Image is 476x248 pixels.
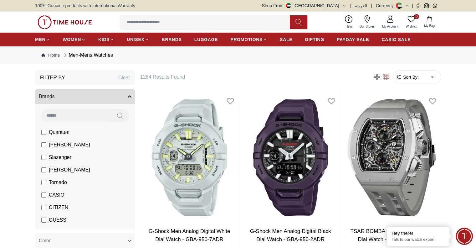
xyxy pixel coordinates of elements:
[350,228,432,242] a: TSAR BOMBA Men's Analog Black Dial Watch - TB8214 C-Grey
[127,34,149,45] a: UNISEX
[194,36,218,43] span: LUGGAGE
[381,34,411,45] a: CASIO SALE
[194,34,218,45] a: LUGGAGE
[416,3,420,8] a: Facebook
[456,228,473,245] div: Chat Widget
[337,36,369,43] span: PAYDAY SALE
[98,36,110,43] span: KIDS
[35,3,135,9] span: 100% Genuine products with International Warranty
[412,3,413,9] span: |
[41,142,46,147] input: [PERSON_NAME]
[49,129,69,136] span: Quantum
[41,130,46,135] input: Quantum
[337,34,369,45] a: PAYDAY SALE
[422,24,437,28] span: My Bag
[98,34,114,45] a: KIDS
[402,74,419,80] span: Sort By:
[49,191,64,199] span: CASIO
[49,154,71,161] span: Slazenger
[230,34,267,45] a: PROMOTIONS
[41,180,46,185] input: Tornado
[356,14,378,30] a: Our Stores
[371,3,372,9] span: |
[149,228,230,242] a: G-Shock Men Analog Digital White Dial Watch - GBA-950-7ADR
[280,36,292,43] span: SALE
[127,36,144,43] span: UNISEX
[342,14,356,30] a: Help
[250,228,331,242] a: G-Shock Men Analog Digital Black Dial Watch - GBA-950-2ADR
[38,15,92,29] img: ...
[41,155,46,160] input: Slazenger
[41,167,46,172] input: [PERSON_NAME]
[62,51,113,59] div: Men-Mens Watches
[35,34,50,45] a: MEN
[380,24,401,29] span: My Account
[357,24,377,29] span: Our Stores
[305,34,324,45] a: GIFTING
[355,3,367,9] button: العربية
[403,24,419,29] span: Wishlist
[432,3,437,8] a: Whatsapp
[414,14,419,19] span: 0
[396,74,419,80] button: Sort By:
[140,73,365,81] h6: 1284 Results Found
[262,3,346,9] button: Shop From[GEOGRAPHIC_DATA]
[49,204,68,211] span: CITIZEN
[241,93,340,222] img: G-Shock Men Analog Digital Black Dial Watch - GBA-950-2ADR
[392,230,445,236] div: Hey there!
[424,3,429,8] a: Instagram
[140,93,238,222] img: G-Shock Men Analog Digital White Dial Watch - GBA-950-7ADR
[49,179,67,186] span: Tornado
[376,3,396,9] div: Currency
[41,193,46,198] input: CASIO
[41,205,46,210] input: CITIZEN
[381,36,411,43] span: CASIO SALE
[39,237,51,245] span: Color
[350,3,351,9] span: |
[49,229,68,236] span: ORIENT
[35,89,135,104] button: Brands
[49,141,90,149] span: [PERSON_NAME]
[49,166,90,174] span: [PERSON_NAME]
[343,24,355,29] span: Help
[402,14,420,30] a: 0Wishlist
[305,36,324,43] span: GIFTING
[35,46,441,64] nav: Breadcrumb
[286,3,291,8] img: United Arab Emirates
[230,36,263,43] span: PROMOTIONS
[118,74,130,82] div: Clear
[41,52,60,58] a: Home
[41,218,46,223] input: GUESS
[63,34,86,45] a: WOMEN
[35,36,45,43] span: MEN
[162,36,182,43] span: BRANDS
[342,93,441,222] img: TSAR BOMBA Men's Analog Black Dial Watch - TB8214 C-Grey
[40,74,65,82] h3: Filter By
[392,237,445,242] p: Talk to our watch expert!
[420,15,438,29] button: My Bag
[63,36,81,43] span: WOMEN
[39,93,55,100] span: Brands
[280,34,292,45] a: SALE
[49,216,66,224] span: GUESS
[162,34,182,45] a: BRANDS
